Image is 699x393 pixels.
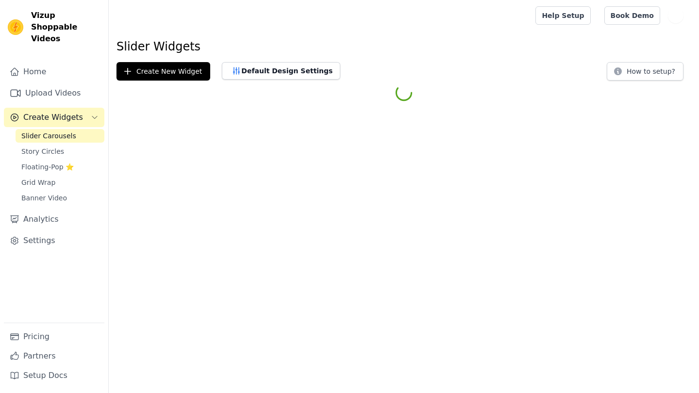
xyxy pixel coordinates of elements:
[607,62,683,81] button: How to setup?
[604,6,660,25] a: Book Demo
[222,62,340,80] button: Default Design Settings
[116,62,210,81] button: Create New Widget
[16,176,104,189] a: Grid Wrap
[535,6,590,25] a: Help Setup
[31,10,100,45] span: Vizup Shoppable Videos
[21,131,76,141] span: Slider Carousels
[23,112,83,123] span: Create Widgets
[4,83,104,103] a: Upload Videos
[4,366,104,385] a: Setup Docs
[4,108,104,127] button: Create Widgets
[4,327,104,346] a: Pricing
[607,69,683,78] a: How to setup?
[16,145,104,158] a: Story Circles
[21,162,74,172] span: Floating-Pop ⭐
[4,346,104,366] a: Partners
[21,147,64,156] span: Story Circles
[4,231,104,250] a: Settings
[16,129,104,143] a: Slider Carousels
[21,178,55,187] span: Grid Wrap
[21,193,67,203] span: Banner Video
[16,191,104,205] a: Banner Video
[8,19,23,35] img: Vizup
[4,210,104,229] a: Analytics
[4,62,104,82] a: Home
[16,160,104,174] a: Floating-Pop ⭐
[116,39,691,54] h1: Slider Widgets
